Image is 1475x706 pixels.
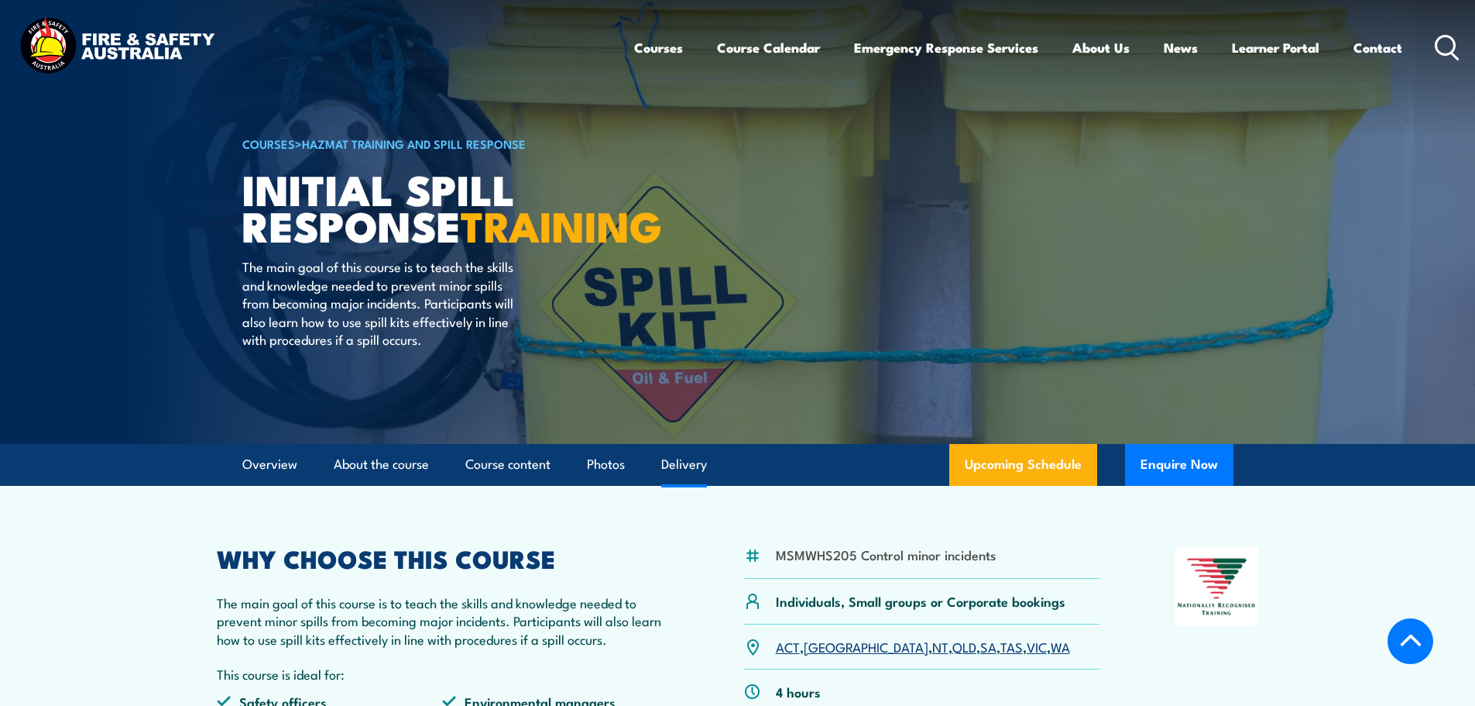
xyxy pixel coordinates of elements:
[242,257,525,348] p: The main goal of this course is to teach the skills and knowledge needed to prevent minor spills ...
[242,135,295,152] a: COURSES
[932,637,948,656] a: NT
[776,638,1070,656] p: , , , , , , ,
[242,444,297,485] a: Overview
[1072,27,1130,68] a: About Us
[776,592,1065,610] p: Individuals, Small groups or Corporate bookings
[776,637,800,656] a: ACT
[334,444,429,485] a: About the course
[952,637,976,656] a: QLD
[804,637,928,656] a: [GEOGRAPHIC_DATA]
[854,27,1038,68] a: Emergency Response Services
[776,546,996,563] li: MSMWHS205 Control minor incidents
[587,444,625,485] a: Photos
[465,444,551,485] a: Course content
[1175,547,1259,626] img: Nationally Recognised Training logo.
[1027,637,1047,656] a: VIC
[217,547,669,569] h2: WHY CHOOSE THIS COURSE
[1051,637,1070,656] a: WA
[1125,444,1233,486] button: Enquire Now
[717,27,820,68] a: Course Calendar
[1000,637,1023,656] a: TAS
[1164,27,1198,68] a: News
[217,594,669,648] p: The main goal of this course is to teach the skills and knowledge needed to prevent minor spills ...
[980,637,996,656] a: SA
[302,135,526,152] a: HAZMAT Training and Spill Response
[461,192,662,257] strong: TRAINING
[634,27,683,68] a: Courses
[661,444,707,485] a: Delivery
[1232,27,1319,68] a: Learner Portal
[242,134,625,153] h6: >
[1353,27,1402,68] a: Contact
[776,683,821,701] p: 4 hours
[949,444,1097,486] a: Upcoming Schedule
[242,170,625,243] h1: Initial Spill Response
[217,665,669,683] p: This course is ideal for:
